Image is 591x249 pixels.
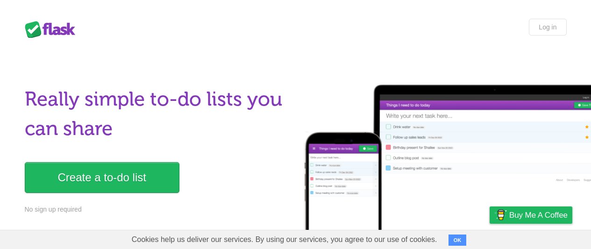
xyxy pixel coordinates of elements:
[25,21,81,38] div: Flask Lists
[122,230,447,249] span: Cookies help us deliver our services. By using our services, you agree to our use of cookies.
[449,235,467,246] button: OK
[529,19,566,36] a: Log in
[25,85,290,143] h1: Really simple to-do lists you can share
[25,162,179,193] a: Create a to-do list
[494,207,507,223] img: Buy me a coffee
[490,206,572,224] a: Buy me a coffee
[25,205,290,214] p: No sign up required
[509,207,568,223] span: Buy me a coffee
